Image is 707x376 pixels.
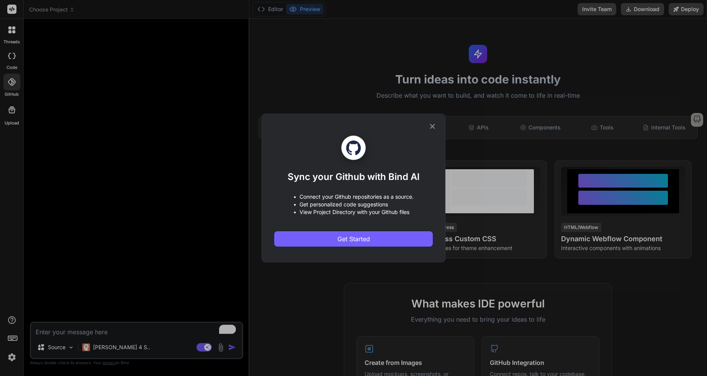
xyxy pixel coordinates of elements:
p: • Connect your Github repositories as a source. [293,193,414,201]
p: • View Project Directory with your Github files [293,208,414,216]
p: • Get personalized code suggestions [293,201,414,208]
button: Get Started [274,231,433,247]
span: Get Started [337,234,370,244]
h1: Sync your Github with Bind AI [288,171,420,183]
